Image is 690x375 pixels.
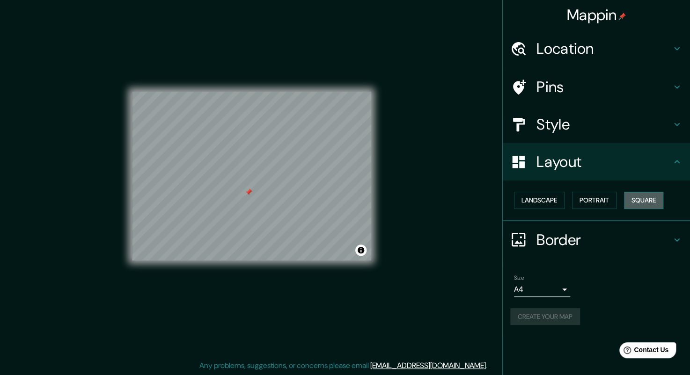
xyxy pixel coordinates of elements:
h4: Style [536,115,671,134]
div: Style [503,106,690,143]
p: Any problems, suggestions, or concerns please email . [199,360,487,371]
button: Square [624,192,663,209]
button: Landscape [514,192,565,209]
div: Border [503,221,690,259]
button: Toggle attribution [355,245,367,256]
div: Location [503,30,690,67]
h4: Border [536,231,671,249]
div: A4 [514,282,570,297]
canvas: Map [132,92,371,260]
button: Portrait [572,192,617,209]
div: . [489,360,491,371]
iframe: Help widget launcher [607,339,680,365]
h4: Layout [536,152,671,171]
div: . [487,360,489,371]
img: pin-icon.png [618,13,626,20]
div: Layout [503,143,690,180]
h4: Mappin [567,6,626,24]
h4: Location [536,39,671,58]
h4: Pins [536,78,671,96]
a: [EMAIL_ADDRESS][DOMAIN_NAME] [370,361,486,370]
div: Pins [503,68,690,106]
label: Size [514,274,524,281]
